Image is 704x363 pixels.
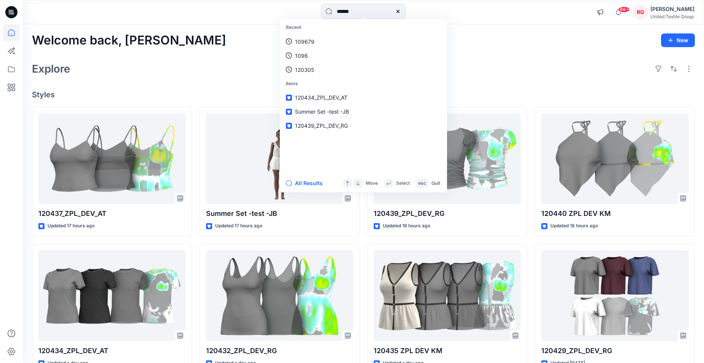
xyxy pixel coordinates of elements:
p: 120305 [295,66,314,74]
a: 120437_ZPL_DEV_AT [38,113,186,204]
p: Quit [431,179,440,187]
h4: Styles [32,90,695,99]
p: Recent [281,21,446,35]
p: Move [366,179,378,187]
a: 120305 [281,63,446,77]
h2: Welcome back, [PERSON_NAME] [32,33,226,48]
p: 120435 ZPL DEV KM [374,346,521,356]
p: 120429_ZPL_DEV_RG [541,346,688,356]
a: Summer Set -test -JB [206,113,353,204]
div: [PERSON_NAME] [650,5,694,14]
div: United Textile Group [650,14,694,19]
p: 1096 [295,52,308,60]
p: Updated 17 hours ago [48,222,95,230]
a: 120439_ZPL_DEV_RG [281,119,446,133]
p: esc [418,179,426,187]
p: 109679 [295,38,314,46]
h2: Explore [32,63,70,75]
p: 120437_ZPL_DEV_AT [38,208,186,219]
span: 120434_ZPL_DEV_AT [295,94,347,101]
p: Summer Set -test -JB [206,208,353,219]
a: 109679 [281,35,446,49]
div: RG [634,5,647,19]
p: 120434_ZPL_DEV_AT [38,346,186,356]
span: 120439_ZPL_DEV_RG [295,122,348,129]
p: 120440 ZPL DEV KM [541,208,688,219]
a: 120440 ZPL DEV KM [541,113,688,204]
a: 120434_ZPL_DEV_AT [281,90,446,105]
p: Updated 18 hours ago [383,222,430,230]
a: Summer Set -test -JB [281,105,446,119]
p: Updated 18 hours ago [550,222,598,230]
span: 99+ [618,6,629,13]
a: 120439_ZPL_DEV_RG [374,113,521,204]
p: Select [396,179,410,187]
button: All Results [286,179,328,188]
a: 120434_ZPL_DEV_AT [38,250,186,341]
a: 1096 [281,49,446,63]
button: New [661,33,695,47]
p: 120439_ZPL_DEV_RG [374,208,521,219]
p: 120432_ZPL_DEV_RG [206,346,353,356]
span: Summer Set -test -JB [295,108,349,115]
p: Items [281,77,446,91]
a: 120429_ZPL_DEV_RG [541,250,688,341]
p: Updated 17 hours ago [215,222,262,230]
a: 120435 ZPL DEV KM [374,250,521,341]
a: 120432_ZPL_DEV_RG [206,250,353,341]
